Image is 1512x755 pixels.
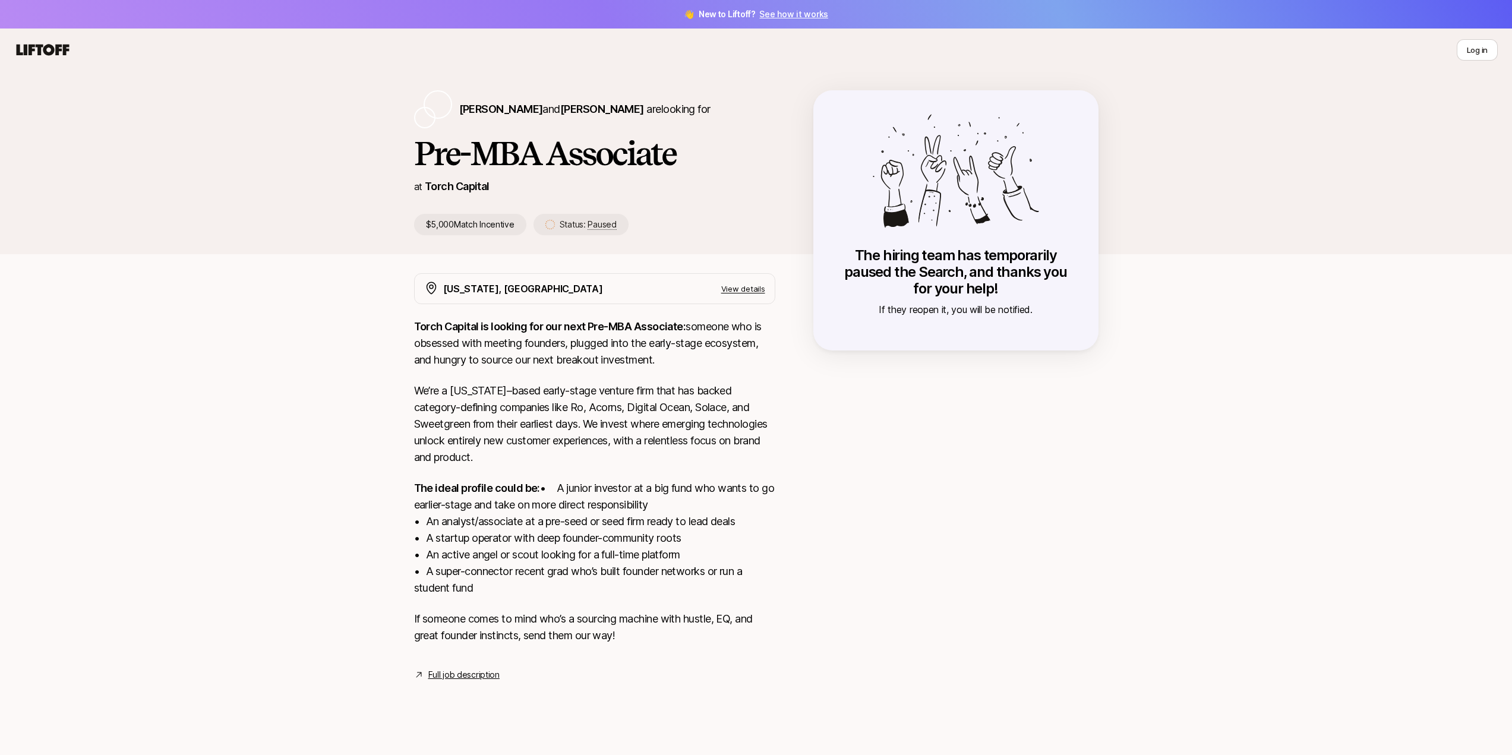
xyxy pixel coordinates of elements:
a: See how it works [759,9,828,19]
strong: The ideal profile could be: [414,482,540,494]
p: Status: [560,217,617,232]
span: and [542,103,643,115]
strong: Torch Capital is looking for our next Pre-MBA Associate: [414,320,686,333]
p: at [414,179,422,194]
span: [PERSON_NAME] [459,103,543,115]
p: $5,000 Match Incentive [414,214,526,235]
p: If they reopen it, you will be notified. [837,302,1075,317]
span: 👋 New to Liftoff? [684,7,828,21]
h1: Pre-MBA Associate [414,135,775,171]
p: We’re a [US_STATE]–based early-stage venture firm that has backed category-defining companies lik... [414,383,775,466]
p: someone who is obsessed with meeting founders, plugged into the early-stage ecosystem, and hungry... [414,318,775,368]
a: Torch Capital [425,180,490,192]
button: Log in [1457,39,1498,61]
p: [US_STATE], [GEOGRAPHIC_DATA] [443,281,603,296]
span: [PERSON_NAME] [560,103,644,115]
span: Paused [588,219,616,230]
p: The hiring team has temporarily paused the Search, and thanks you for your help! [837,247,1075,297]
a: Full job description [428,668,500,682]
p: are looking for [459,101,711,118]
p: View details [721,283,765,295]
p: If someone comes to mind who’s a sourcing machine with hustle, EQ, and great founder instincts, s... [414,611,775,644]
p: • A junior investor at a big fund who wants to go earlier-stage and take on more direct responsib... [414,480,775,596]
